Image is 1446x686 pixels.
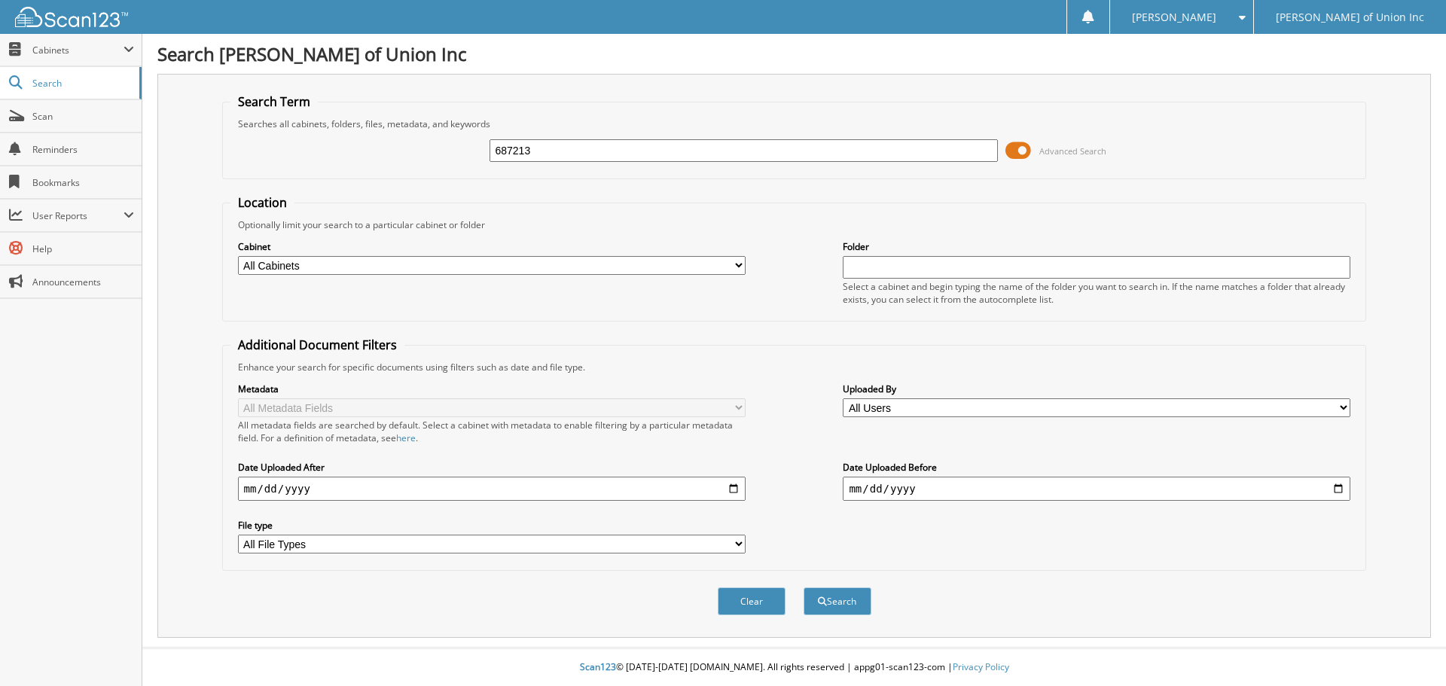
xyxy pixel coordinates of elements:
label: Date Uploaded Before [843,461,1350,474]
div: Searches all cabinets, folders, files, metadata, and keywords [230,117,1359,130]
label: Folder [843,240,1350,253]
label: Uploaded By [843,383,1350,395]
span: Reminders [32,143,134,156]
span: Cabinets [32,44,124,56]
label: Date Uploaded After [238,461,746,474]
span: Scan123 [580,660,616,673]
label: File type [238,519,746,532]
div: Optionally limit your search to a particular cabinet or folder [230,218,1359,231]
div: Enhance your search for specific documents using filters such as date and file type. [230,361,1359,373]
button: Clear [718,587,786,615]
button: Search [804,587,871,615]
iframe: Chat Widget [1371,614,1446,686]
span: Bookmarks [32,176,134,189]
span: Announcements [32,276,134,288]
span: [PERSON_NAME] of Union Inc [1276,13,1424,22]
label: Metadata [238,383,746,395]
label: Cabinet [238,240,746,253]
span: User Reports [32,209,124,222]
legend: Search Term [230,93,318,110]
input: end [843,477,1350,501]
div: All metadata fields are searched by default. Select a cabinet with metadata to enable filtering b... [238,419,746,444]
a: Privacy Policy [953,660,1009,673]
img: scan123-logo-white.svg [15,7,128,27]
div: © [DATE]-[DATE] [DOMAIN_NAME]. All rights reserved | appg01-scan123-com | [142,649,1446,686]
div: Select a cabinet and begin typing the name of the folder you want to search in. If the name match... [843,280,1350,306]
span: Scan [32,110,134,123]
span: Help [32,242,134,255]
span: Search [32,77,132,90]
h1: Search [PERSON_NAME] of Union Inc [157,41,1431,66]
span: Advanced Search [1039,145,1106,157]
input: start [238,477,746,501]
legend: Location [230,194,294,211]
a: here [396,431,416,444]
legend: Additional Document Filters [230,337,404,353]
span: [PERSON_NAME] [1132,13,1216,22]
